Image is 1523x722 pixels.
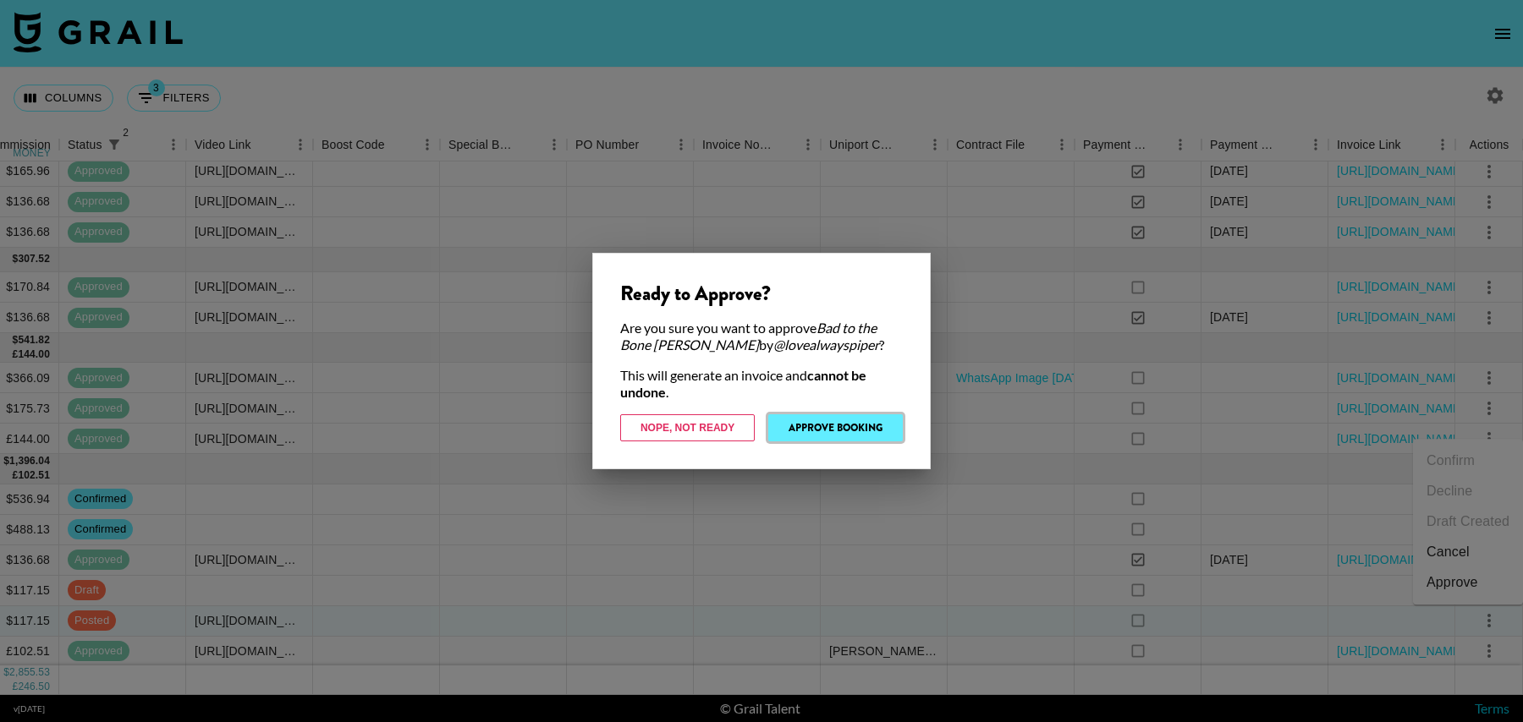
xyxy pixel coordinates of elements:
[620,281,903,306] div: Ready to Approve?
[620,414,755,441] button: Nope, Not Ready
[620,367,903,401] div: This will generate an invoice and .
[620,320,877,353] em: Bad to the Bone [PERSON_NAME]
[768,414,903,441] button: Approve Booking
[620,320,903,353] div: Are you sure you want to approve by ?
[773,336,879,353] em: @ lovealwayspiper
[620,367,866,400] strong: cannot be undone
